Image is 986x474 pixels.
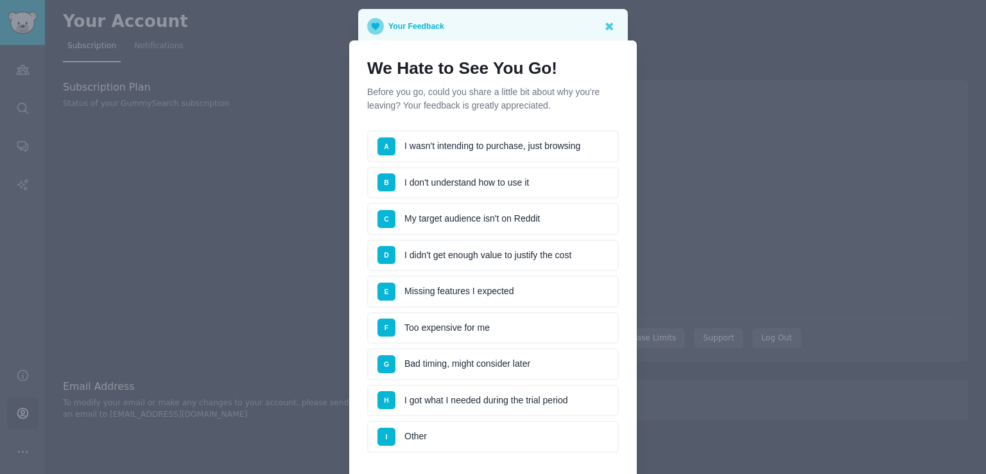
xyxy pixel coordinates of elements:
span: E [384,288,388,295]
p: Your Feedback [388,18,444,35]
h1: We Hate to See You Go! [367,58,619,79]
span: B [384,179,389,186]
span: D [384,251,389,259]
span: I [386,433,388,441]
span: G [384,360,389,368]
span: H [384,396,389,404]
span: F [385,324,388,331]
p: Before you go, could you share a little bit about why you're leaving? Your feedback is greatly ap... [367,85,619,112]
span: A [384,143,389,150]
span: C [384,215,389,223]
